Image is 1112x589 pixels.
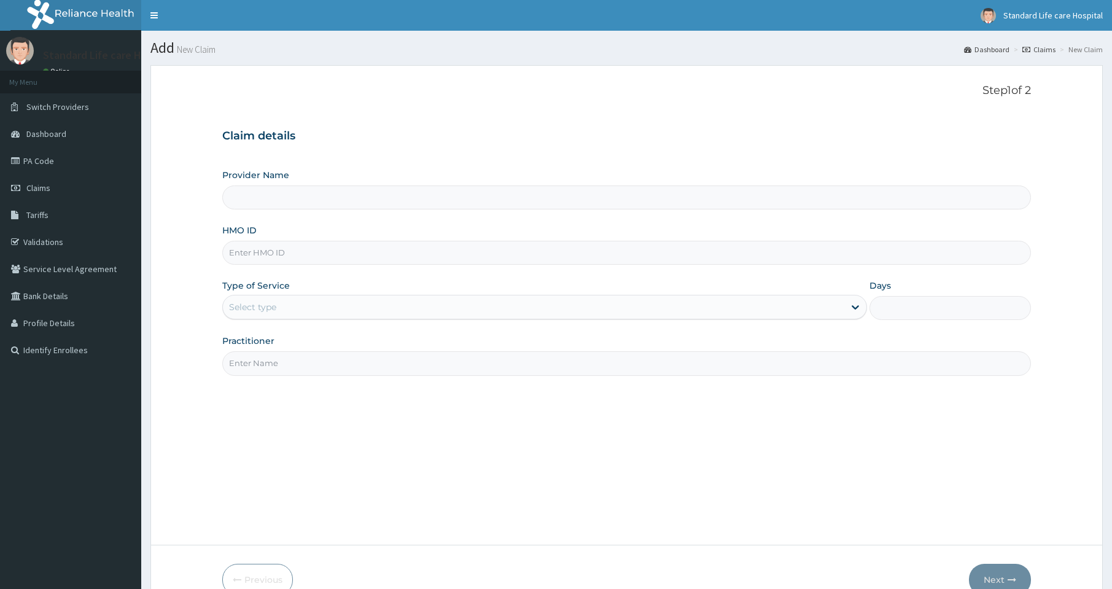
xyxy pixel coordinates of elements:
input: Enter HMO ID [222,241,1031,265]
span: Claims [26,182,50,193]
h3: Claim details [222,130,1031,143]
span: Tariffs [26,209,49,220]
span: Dashboard [26,128,66,139]
label: Provider Name [222,169,289,181]
label: Days [869,279,891,292]
span: Switch Providers [26,101,89,112]
label: HMO ID [222,224,257,236]
li: New Claim [1057,44,1103,55]
h1: Add [150,40,1103,56]
p: Standard Life care Hospital [43,50,174,61]
input: Enter Name [222,351,1031,375]
small: New Claim [174,45,216,54]
span: Standard Life care Hospital [1003,10,1103,21]
img: User Image [981,8,996,23]
img: User Image [6,37,34,64]
div: Select type [229,301,276,313]
label: Type of Service [222,279,290,292]
label: Practitioner [222,335,274,347]
p: Step 1 of 2 [222,84,1031,98]
a: Claims [1022,44,1056,55]
a: Dashboard [964,44,1009,55]
a: Online [43,67,72,76]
